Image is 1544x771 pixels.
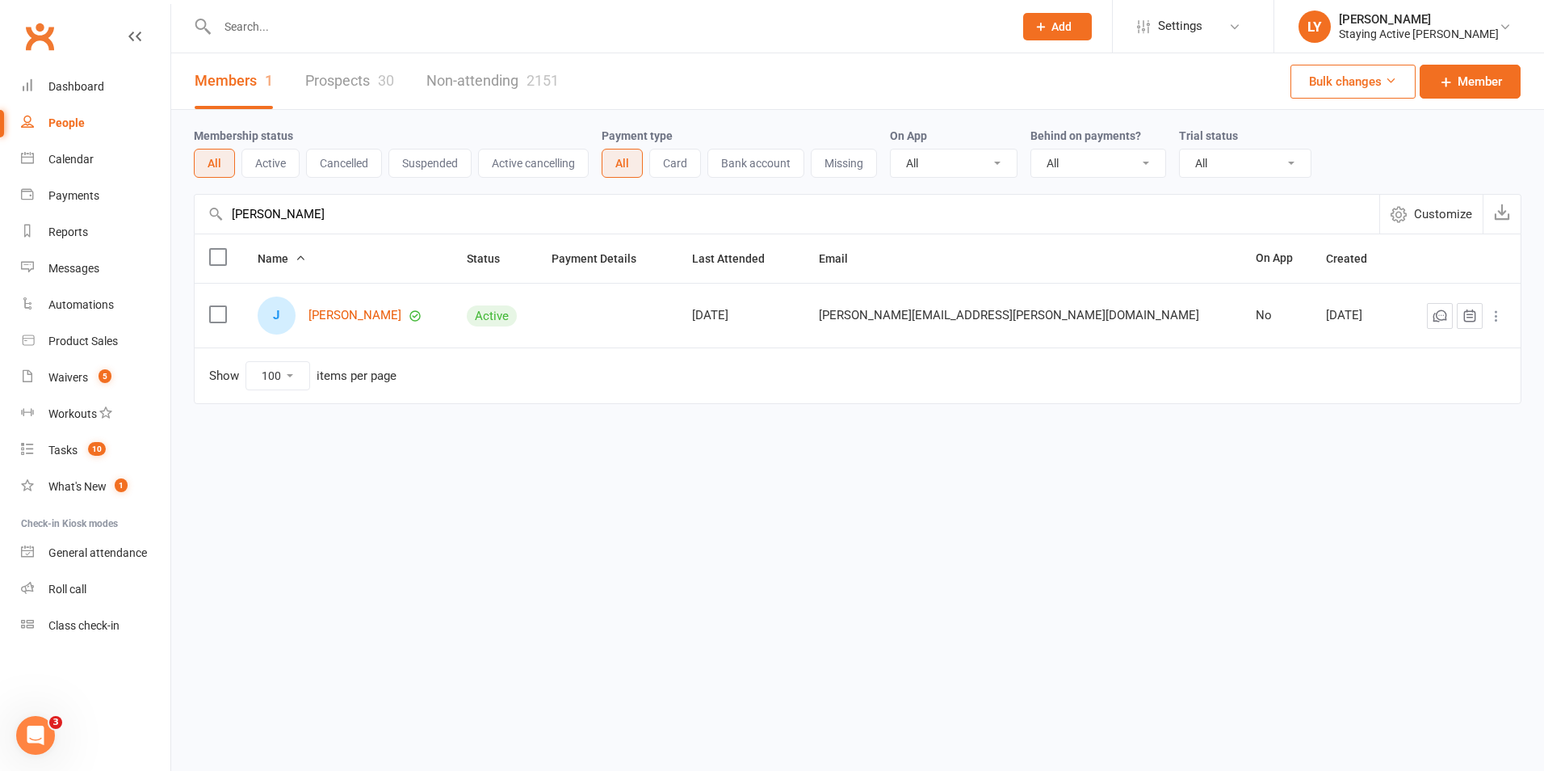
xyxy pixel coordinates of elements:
label: Behind on payments? [1030,129,1141,142]
a: General attendance kiosk mode [21,535,170,571]
div: Reports [48,225,88,238]
label: Payment type [602,129,673,142]
div: 2151 [527,72,559,89]
div: Staying Active [PERSON_NAME] [1339,27,1499,41]
th: On App [1241,234,1311,283]
span: Email [819,252,866,265]
button: Active [241,149,300,178]
div: Automations [48,298,114,311]
div: Dashboard [48,80,104,93]
a: Waivers 5 [21,360,170,396]
a: Members1 [195,53,273,109]
a: Product Sales [21,323,170,360]
a: Prospects30 [305,53,394,109]
div: General attendance [48,546,147,559]
div: Messages [48,262,99,275]
div: [DATE] [1326,309,1391,322]
a: Member [1420,65,1521,99]
div: Tasks [48,444,78,457]
div: Waivers [48,371,88,384]
button: Created [1326,249,1385,268]
div: Workouts [48,407,97,420]
div: LY [1299,11,1331,43]
div: Jim [258,297,296,335]
span: Last Attended [692,252,782,265]
a: [PERSON_NAME] [308,309,401,322]
button: Email [819,249,866,268]
span: 3 [49,716,62,729]
button: Last Attended [692,249,782,268]
label: Trial status [1179,129,1238,142]
a: Workouts [21,396,170,432]
button: Suspended [388,149,472,178]
a: Automations [21,287,170,323]
button: Customize [1379,195,1483,234]
span: Member [1458,72,1502,91]
div: No [1256,309,1297,322]
div: Show [209,361,396,390]
div: Roll call [48,583,86,596]
div: Calendar [48,153,94,166]
span: Add [1051,20,1072,33]
a: Clubworx [19,16,60,57]
div: [DATE] [692,309,791,322]
div: 1 [265,72,273,89]
a: Class kiosk mode [21,608,170,644]
div: What's New [48,480,107,493]
button: Payment Details [552,249,654,268]
div: 30 [378,72,394,89]
a: Tasks 10 [21,432,170,469]
a: Dashboard [21,69,170,105]
div: items per page [317,369,396,383]
label: On App [890,129,927,142]
button: Add [1023,13,1092,40]
button: Cancelled [306,149,382,178]
input: Search... [212,15,1002,38]
button: Bank account [707,149,804,178]
a: What's New1 [21,469,170,505]
span: Customize [1414,204,1472,224]
a: Calendar [21,141,170,178]
span: 5 [99,369,111,383]
a: People [21,105,170,141]
button: All [194,149,235,178]
div: People [48,116,85,129]
button: Status [467,249,518,268]
label: Membership status [194,129,293,142]
a: Non-attending2151 [426,53,559,109]
div: Product Sales [48,335,118,348]
a: Roll call [21,571,170,608]
div: [PERSON_NAME] [1339,12,1499,27]
a: Payments [21,178,170,214]
span: Settings [1158,8,1202,44]
span: Created [1326,252,1385,265]
div: Payments [48,189,99,202]
div: Class check-in [48,619,120,632]
button: Card [649,149,701,178]
span: Status [467,252,518,265]
span: [PERSON_NAME][EMAIL_ADDRESS][PERSON_NAME][DOMAIN_NAME] [819,300,1199,331]
button: All [602,149,643,178]
span: Payment Details [552,252,654,265]
span: 1 [115,478,128,492]
button: Bulk changes [1290,65,1416,99]
iframe: Intercom live chat [16,716,55,755]
input: Search by contact name [195,195,1379,234]
button: Missing [811,149,877,178]
a: Reports [21,214,170,251]
button: Name [258,249,306,268]
button: Active cancelling [478,149,589,178]
div: Active [467,305,517,327]
a: Messages [21,251,170,287]
span: 10 [88,442,106,456]
span: Name [258,252,306,265]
